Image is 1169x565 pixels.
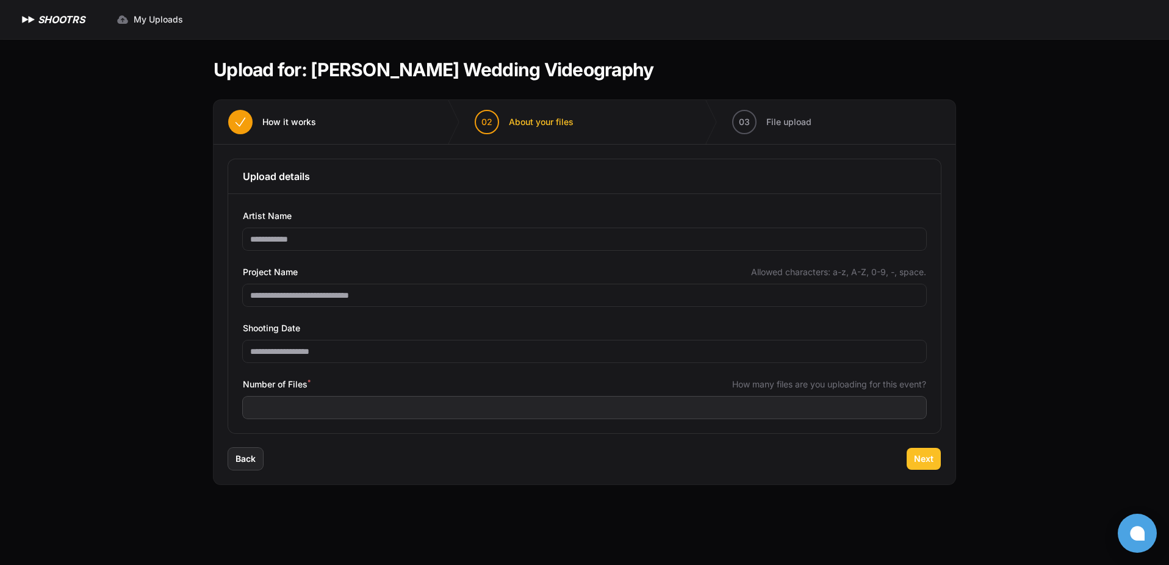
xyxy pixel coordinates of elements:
span: About your files [509,116,574,128]
span: How many files are you uploading for this event? [732,378,926,390]
span: Allowed characters: a-z, A-Z, 0-9, -, space. [751,266,926,278]
a: SHOOTRS SHOOTRS [20,12,85,27]
span: How it works [262,116,316,128]
button: Back [228,448,263,470]
span: 02 [481,116,492,128]
span: Project Name [243,265,298,279]
h3: Upload details [243,169,926,184]
button: 03 File upload [718,100,826,144]
button: How it works [214,100,331,144]
h1: SHOOTRS [38,12,85,27]
span: File upload [766,116,811,128]
a: My Uploads [109,9,190,31]
button: Open chat window [1118,514,1157,553]
img: SHOOTRS [20,12,38,27]
button: 02 About your files [460,100,588,144]
span: My Uploads [134,13,183,26]
span: Next [914,453,933,465]
button: Next [907,448,941,470]
span: Shooting Date [243,321,300,336]
span: Number of Files [243,377,311,392]
span: 03 [739,116,750,128]
h1: Upload for: [PERSON_NAME] Wedding Videography [214,59,653,81]
span: Back [236,453,256,465]
span: Artist Name [243,209,292,223]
